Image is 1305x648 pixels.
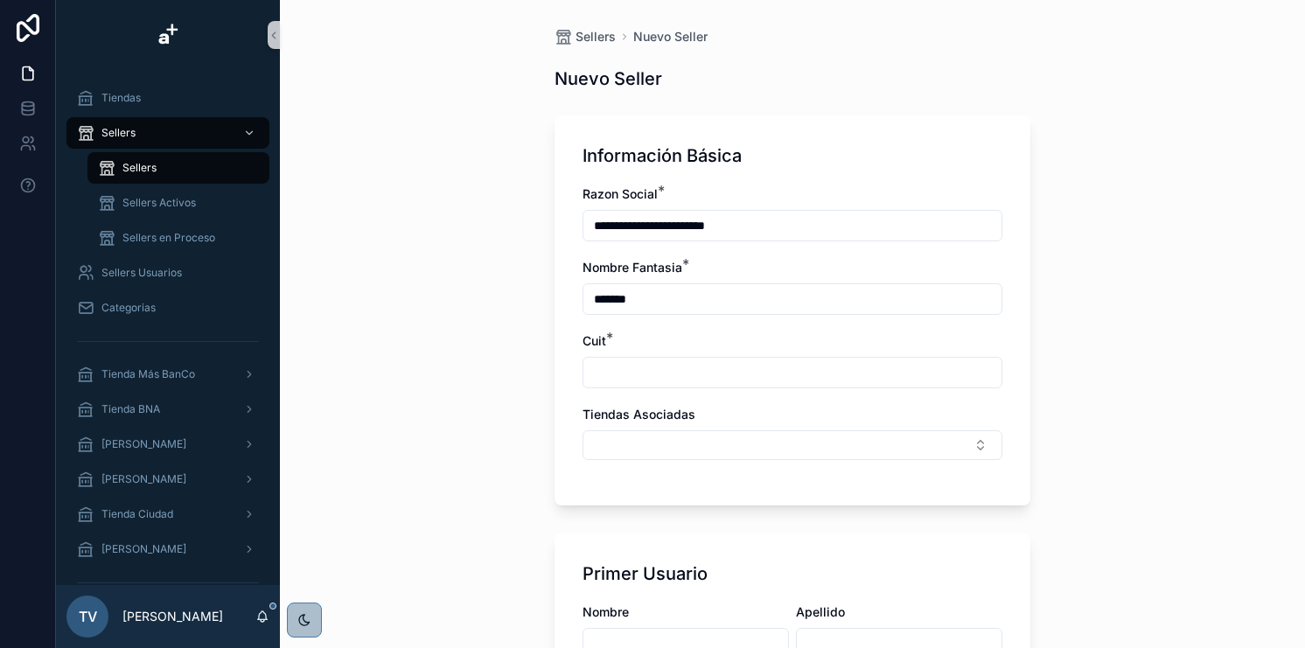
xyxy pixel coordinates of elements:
[66,429,269,460] a: [PERSON_NAME]
[101,126,136,140] span: Sellers
[87,152,269,184] a: Sellers
[101,367,195,381] span: Tienda Más BanCo
[101,402,160,416] span: Tienda BNA
[796,604,845,619] span: Apellido
[122,161,157,175] span: Sellers
[56,70,280,585] div: scrollable content
[66,533,269,565] a: [PERSON_NAME]
[101,301,156,315] span: Categorias
[66,257,269,289] a: Sellers Usuarios
[583,430,1002,460] button: Select Button
[101,437,186,451] span: [PERSON_NAME]
[633,28,708,45] a: Nuevo Seller
[101,472,186,486] span: [PERSON_NAME]
[87,187,269,219] a: Sellers Activos
[87,222,269,254] a: Sellers en Proceso
[66,117,269,149] a: Sellers
[583,260,682,275] span: Nombre Fantasia
[66,359,269,390] a: Tienda Más BanCo
[122,196,196,210] span: Sellers Activos
[122,608,223,625] p: [PERSON_NAME]
[79,606,97,627] span: TV
[576,28,616,45] span: Sellers
[555,28,616,45] a: Sellers
[122,231,215,245] span: Sellers en Proceso
[583,407,695,422] span: Tiendas Asociadas
[101,542,186,556] span: [PERSON_NAME]
[66,394,269,425] a: Tienda BNA
[583,333,606,348] span: Cuit
[583,604,629,619] span: Nombre
[66,498,269,530] a: Tienda Ciudad
[66,292,269,324] a: Categorias
[583,561,708,586] h1: Primer Usuario
[583,143,742,168] h1: Información Básica
[101,266,182,280] span: Sellers Usuarios
[66,82,269,114] a: Tiendas
[101,91,141,105] span: Tiendas
[154,21,182,49] img: App logo
[66,463,269,495] a: [PERSON_NAME]
[583,186,658,201] span: Razon Social
[101,507,173,521] span: Tienda Ciudad
[555,66,662,91] h1: Nuevo Seller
